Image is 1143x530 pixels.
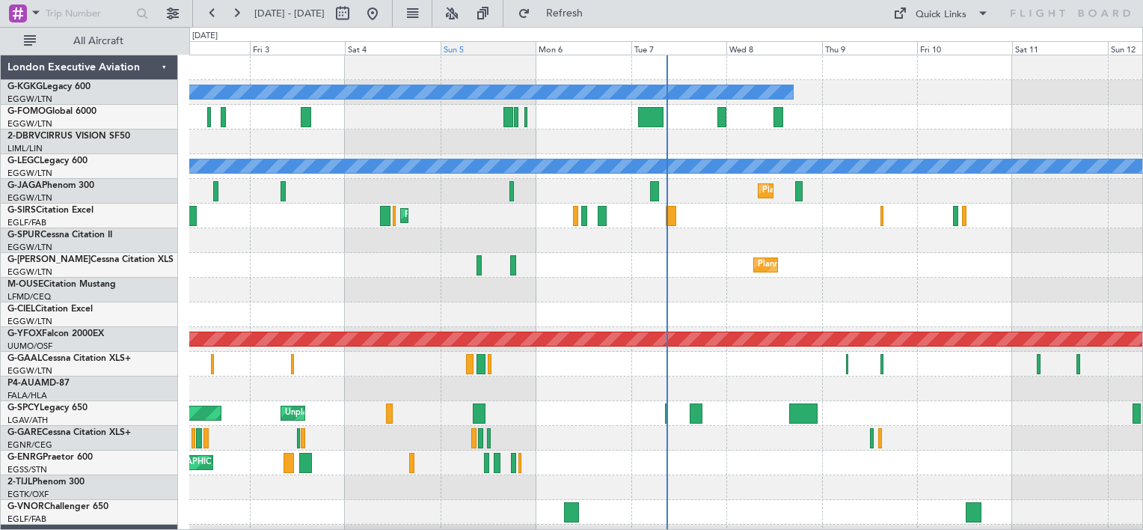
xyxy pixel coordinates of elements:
a: G-GAALCessna Citation XLS+ [7,354,131,363]
a: G-SIRSCitation Excel [7,206,94,215]
div: Thu 2 [154,41,249,55]
a: FALA/HLA [7,390,47,401]
span: G-SPCY [7,403,40,412]
a: G-YFOXFalcon 2000EX [7,329,104,338]
span: [DATE] - [DATE] [254,7,325,20]
div: Unplanned Maint [GEOGRAPHIC_DATA] [285,402,438,424]
a: EGNR/CEG [7,439,52,451]
div: Fri 10 [917,41,1012,55]
span: G-CIEL [7,305,35,314]
div: [DATE] [192,30,218,43]
span: 2-DBRV [7,132,40,141]
a: EGTK/OXF [7,489,49,500]
a: G-CIELCitation Excel [7,305,93,314]
a: EGGW/LTN [7,242,52,253]
a: LFMD/CEQ [7,291,51,302]
div: Quick Links [916,7,966,22]
a: G-FOMOGlobal 6000 [7,107,96,116]
div: Mon 6 [536,41,631,55]
a: EGGW/LTN [7,118,52,130]
div: Planned Maint [GEOGRAPHIC_DATA] ([GEOGRAPHIC_DATA]) [758,254,993,276]
a: EGLF/FAB [7,217,46,228]
a: G-SPURCessna Citation II [7,231,112,240]
a: G-GARECessna Citation XLS+ [7,428,131,437]
span: P4-AUA [7,379,41,388]
div: Thu 9 [822,41,917,55]
span: G-YFOX [7,329,42,338]
span: M-OUSE [7,280,43,289]
a: G-JAGAPhenom 300 [7,181,94,190]
a: G-LEGCLegacy 600 [7,156,88,165]
span: G-LEGC [7,156,40,165]
a: LGAV/ATH [7,415,48,426]
a: 2-DBRVCIRRUS VISION SF50 [7,132,130,141]
div: Sun 5 [441,41,536,55]
a: EGGW/LTN [7,192,52,204]
a: LIML/LIN [7,143,43,154]
a: EGLF/FAB [7,514,46,525]
span: G-ENRG [7,453,43,462]
span: G-GARE [7,428,42,437]
div: Sat 4 [345,41,440,55]
div: Tue 7 [631,41,726,55]
a: EGGW/LTN [7,94,52,105]
a: G-[PERSON_NAME]Cessna Citation XLS [7,255,174,264]
a: UUMO/OSF [7,341,52,352]
div: Wed 8 [726,41,821,55]
a: 2-TIJLPhenom 300 [7,478,85,487]
a: EGGW/LTN [7,168,52,179]
button: Quick Links [886,1,996,25]
div: Sat 11 [1012,41,1107,55]
span: G-KGKG [7,82,43,91]
span: G-JAGA [7,181,42,190]
a: G-VNORChallenger 650 [7,502,108,511]
a: P4-AUAMD-87 [7,379,70,388]
button: Refresh [511,1,601,25]
span: Refresh [533,8,596,19]
a: EGGW/LTN [7,266,52,278]
a: M-OUSECitation Mustang [7,280,116,289]
span: All Aircraft [39,36,158,46]
a: G-ENRGPraetor 600 [7,453,93,462]
div: Planned Maint [GEOGRAPHIC_DATA] ([GEOGRAPHIC_DATA]) [405,204,640,227]
span: 2-TIJL [7,478,32,487]
span: G-VNOR [7,502,44,511]
div: Planned Maint [GEOGRAPHIC_DATA] ([GEOGRAPHIC_DATA]) [762,180,998,202]
span: G-[PERSON_NAME] [7,255,91,264]
span: G-GAAL [7,354,42,363]
span: G-SPUR [7,231,40,240]
span: G-SIRS [7,206,36,215]
a: G-KGKGLegacy 600 [7,82,91,91]
a: EGSS/STN [7,464,47,475]
a: EGGW/LTN [7,316,52,327]
div: Fri 3 [250,41,345,55]
span: G-FOMO [7,107,46,116]
button: All Aircraft [16,29,162,53]
a: G-SPCYLegacy 650 [7,403,88,412]
a: EGGW/LTN [7,365,52,377]
input: Trip Number [46,2,132,25]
